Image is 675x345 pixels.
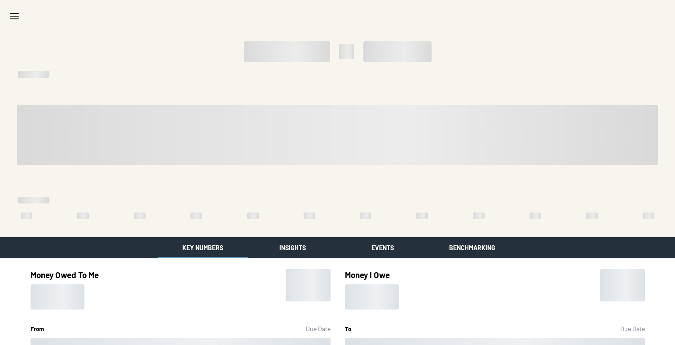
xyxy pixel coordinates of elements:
[338,237,428,258] button: Events
[620,324,645,334] div: Due Date
[9,11,20,22] svg: Menu
[345,269,399,281] h3: Money I Owe
[158,237,248,258] button: Key Numbers
[31,269,99,281] h3: Money Owed To Me
[248,237,338,258] button: Insights
[345,324,351,334] h5: To
[306,324,331,334] div: Due Date
[31,324,44,334] h5: From
[428,237,517,258] button: Benchmarking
